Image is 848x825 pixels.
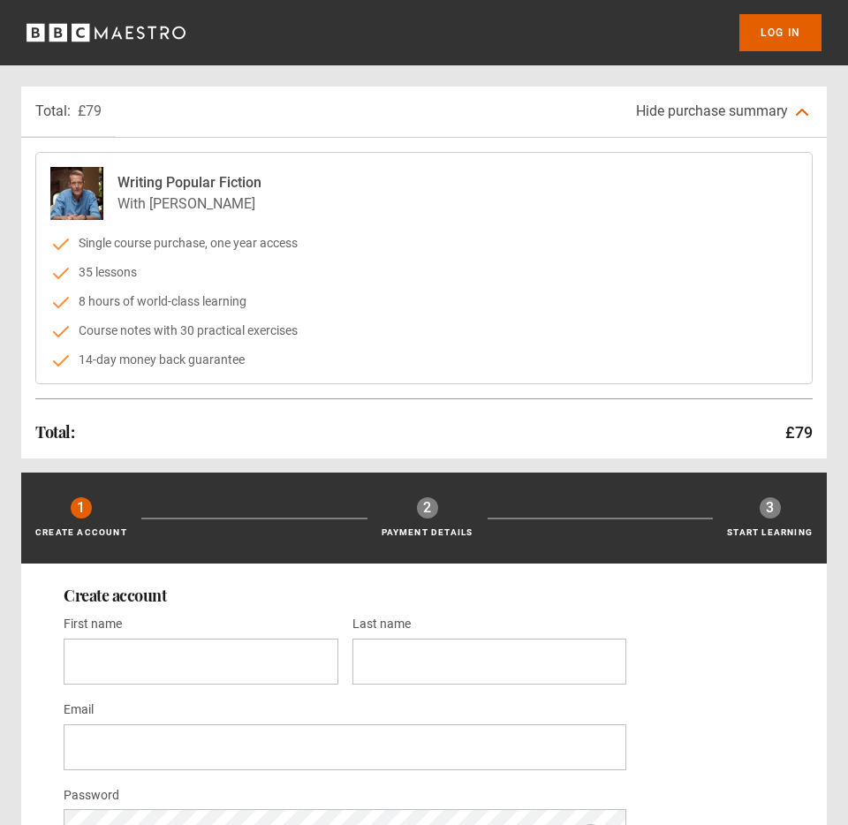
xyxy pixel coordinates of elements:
p: £79 [78,101,102,122]
h2: Create account [64,585,784,606]
a: Log In [739,14,821,51]
li: 14-day money back guarantee [50,351,798,369]
label: Password [64,785,119,806]
h2: Total: [35,421,74,443]
div: 2 [417,497,438,518]
p: Writing Popular Fiction [117,172,261,193]
p: Create Account [35,526,127,539]
p: Start learning [727,526,813,539]
p: £79 [785,420,813,444]
span: Hide purchase summary [636,102,788,119]
li: 8 hours of world-class learning [50,292,798,311]
button: Hide purchase summary [622,87,827,137]
label: Email [64,700,94,721]
label: Last name [352,614,411,635]
p: With [PERSON_NAME] [117,193,261,215]
p: Total: [35,101,71,122]
label: First name [64,614,122,635]
svg: BBC Maestro [26,19,185,46]
div: 3 [760,497,781,518]
p: Payment details [382,526,473,539]
li: Course notes with 30 practical exercises [50,322,798,340]
div: 1 [71,497,92,518]
li: 35 lessons [50,263,798,282]
li: Single course purchase, one year access [50,234,798,253]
